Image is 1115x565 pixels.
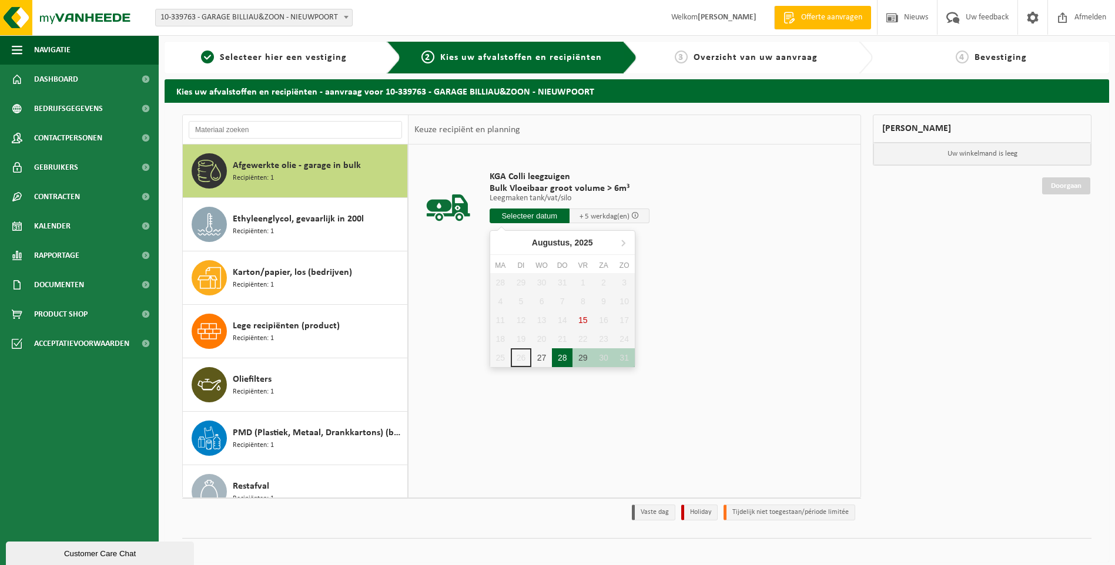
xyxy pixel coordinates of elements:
[233,426,404,440] span: PMD (Plastiek, Metaal, Drankkartons) (bedrijven)
[183,412,408,465] button: PMD (Plastiek, Metaal, Drankkartons) (bedrijven) Recipiënten: 1
[233,493,274,505] span: Recipiënten: 1
[572,348,593,367] div: 29
[183,305,408,358] button: Lege recipiënten (product) Recipiënten: 1
[233,265,352,280] span: Karton/papier, los (bedrijven)
[6,539,196,565] iframe: chat widget
[531,260,552,271] div: wo
[34,300,88,329] span: Product Shop
[233,479,269,493] span: Restafval
[552,260,572,271] div: do
[527,233,598,252] div: Augustus,
[873,143,1091,165] p: Uw winkelmand is leeg
[580,213,630,220] span: + 5 werkdag(en)
[34,35,71,65] span: Navigatie
[183,358,408,412] button: Oliefilters Recipiënten: 1
[233,280,274,291] span: Recipiënten: 1
[572,260,593,271] div: vr
[233,440,274,451] span: Recipiënten: 1
[220,53,347,62] span: Selecteer hier een vestiging
[574,238,592,247] i: 2025
[233,212,364,226] span: Ethyleenglycol, gevaarlijk in 200l
[201,51,214,63] span: 1
[490,260,511,271] div: ma
[34,182,80,211] span: Contracten
[156,9,352,26] span: 10-339763 - GARAGE BILLIAU&ZOON - NIEUWPOORT
[34,153,78,182] span: Gebruikers
[975,53,1027,62] span: Bevestiging
[681,505,718,520] li: Holiday
[34,65,78,94] span: Dashboard
[956,51,969,63] span: 4
[698,13,756,22] strong: [PERSON_NAME]
[409,115,526,144] div: Keuze recipiënt en planning
[233,333,274,344] span: Recipiënten: 1
[233,372,272,386] span: Oliefilters
[34,329,129,358] span: Acceptatievoorwaarden
[774,6,871,29] a: Offerte aanvragen
[34,241,79,270] span: Rapportage
[873,115,1091,143] div: [PERSON_NAME]
[183,251,408,305] button: Karton/papier, los (bedrijven) Recipiënten: 1
[34,270,84,300] span: Documenten
[614,260,635,271] div: zo
[798,12,865,23] span: Offerte aanvragen
[511,260,531,271] div: di
[233,159,361,173] span: Afgewerkte olie - garage in bulk
[694,53,818,62] span: Overzicht van uw aanvraag
[155,9,353,26] span: 10-339763 - GARAGE BILLIAU&ZOON - NIEUWPOORT
[552,348,572,367] div: 28
[189,121,402,139] input: Materiaal zoeken
[233,173,274,184] span: Recipiënten: 1
[233,226,274,237] span: Recipiënten: 1
[440,53,602,62] span: Kies uw afvalstoffen en recipiënten
[593,260,614,271] div: za
[34,94,103,123] span: Bedrijfsgegevens
[421,51,434,63] span: 2
[1042,177,1090,194] a: Doorgaan
[490,171,649,183] span: KGA Colli leegzuigen
[490,183,649,194] span: Bulk Vloeibaar groot volume > 6m³
[675,51,688,63] span: 3
[233,319,340,333] span: Lege recipiënten (product)
[170,51,377,65] a: 1Selecteer hier een vestiging
[490,208,570,223] input: Selecteer datum
[632,505,675,520] li: Vaste dag
[34,123,102,153] span: Contactpersonen
[490,194,649,203] p: Leegmaken tank/vat/silo
[183,198,408,251] button: Ethyleenglycol, gevaarlijk in 200l Recipiënten: 1
[183,465,408,519] button: Restafval Recipiënten: 1
[531,348,552,367] div: 27
[34,211,71,241] span: Kalender
[724,505,855,520] li: Tijdelijk niet toegestaan/période limitée
[183,144,408,198] button: Afgewerkte olie - garage in bulk Recipiënten: 1
[233,386,274,398] span: Recipiënten: 1
[165,79,1109,102] h2: Kies uw afvalstoffen en recipiënten - aanvraag voor 10-339763 - GARAGE BILLIAU&ZOON - NIEUWPOORT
